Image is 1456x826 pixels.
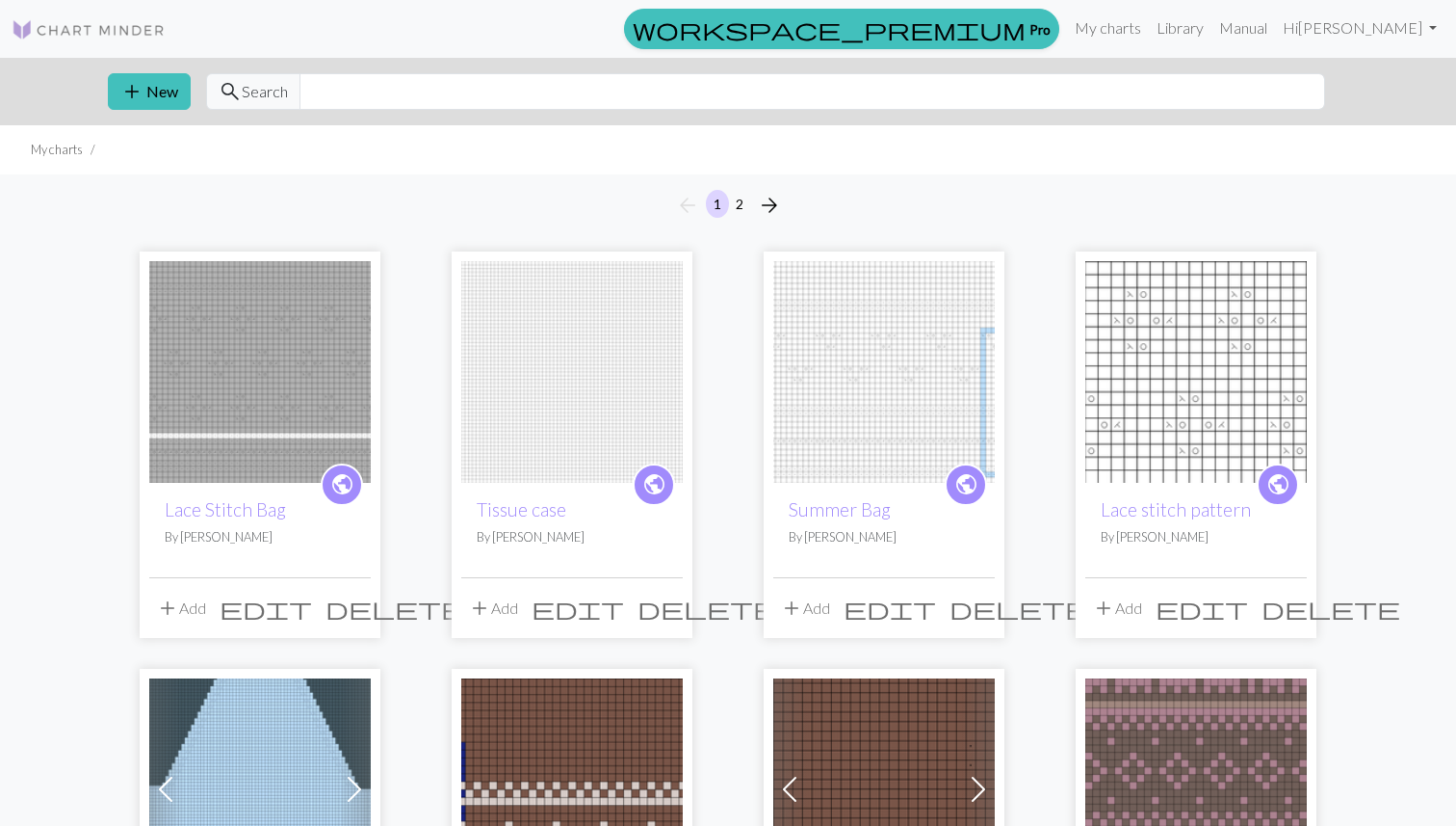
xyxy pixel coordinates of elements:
button: Add [1085,590,1149,626]
a: Pro [624,9,1059,49]
span: delete [949,595,1088,622]
a: public [945,464,987,506]
button: Delete [1255,590,1407,626]
button: Edit [213,590,319,626]
span: add [120,78,143,105]
span: workspace_premium [633,15,1026,42]
a: Lace Stitch Bag [165,498,286,520]
span: delete [637,595,776,622]
button: Add [149,590,213,626]
span: edit [844,595,936,622]
span: public [954,469,978,499]
a: Ribbon [773,778,995,796]
p: By [PERSON_NAME] [165,528,355,546]
p: By [PERSON_NAME] [789,528,979,546]
i: public [642,466,666,504]
button: Add [773,590,837,626]
span: delete [325,595,464,622]
a: My charts [1067,9,1149,47]
a: public [321,464,363,506]
a: 뽀글이 [461,778,683,796]
i: Edit [1156,597,1248,620]
button: Delete [943,590,1095,626]
img: Tissue case [461,261,683,483]
button: Edit [1149,590,1255,626]
span: Search [242,80,288,103]
img: Lace Stitch Bag [149,261,371,483]
a: 뒤판 [149,778,371,796]
span: public [642,469,666,499]
a: Full stitch [1085,360,1307,379]
a: public [1257,464,1299,506]
a: Simple pattern [1085,778,1307,796]
span: edit [532,595,624,622]
span: add [780,595,803,622]
li: My charts [31,141,83,159]
span: add [468,595,491,622]
span: arrow_forward [758,192,781,219]
button: Add [461,590,525,626]
i: public [1266,466,1290,504]
button: Delete [631,590,783,626]
a: Summer Bag [789,498,891,520]
button: Delete [319,590,471,626]
button: 1 [706,190,729,218]
span: add [156,595,179,622]
i: Edit [220,597,312,620]
span: edit [1156,595,1248,622]
span: public [330,469,354,499]
span: public [1266,469,1290,499]
a: Lace stitch pattern [1101,498,1251,520]
span: add [1092,595,1115,622]
button: New [108,73,191,110]
i: Edit [844,597,936,620]
span: delete [1261,595,1400,622]
button: Edit [837,590,943,626]
button: Next [750,190,789,221]
a: Tissue case [477,498,566,520]
img: Summer Bag [773,261,995,483]
i: Next [758,194,781,217]
button: Edit [525,590,631,626]
a: Hi[PERSON_NAME] [1275,9,1444,47]
p: By [PERSON_NAME] [1101,528,1291,546]
a: public [633,464,675,506]
a: Tissue case [461,360,683,379]
button: 2 [728,190,751,218]
a: Lace Stitch Bag [149,360,371,379]
i: public [330,466,354,504]
a: Summer Bag [773,360,995,379]
nav: Page navigation [668,190,789,221]
img: Logo [12,18,166,41]
i: Edit [532,597,624,620]
a: Manual [1211,9,1275,47]
span: search [219,78,242,105]
i: public [954,466,978,504]
span: edit [220,595,312,622]
a: Library [1149,9,1211,47]
p: By [PERSON_NAME] [477,528,667,546]
img: Full stitch [1085,261,1307,483]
